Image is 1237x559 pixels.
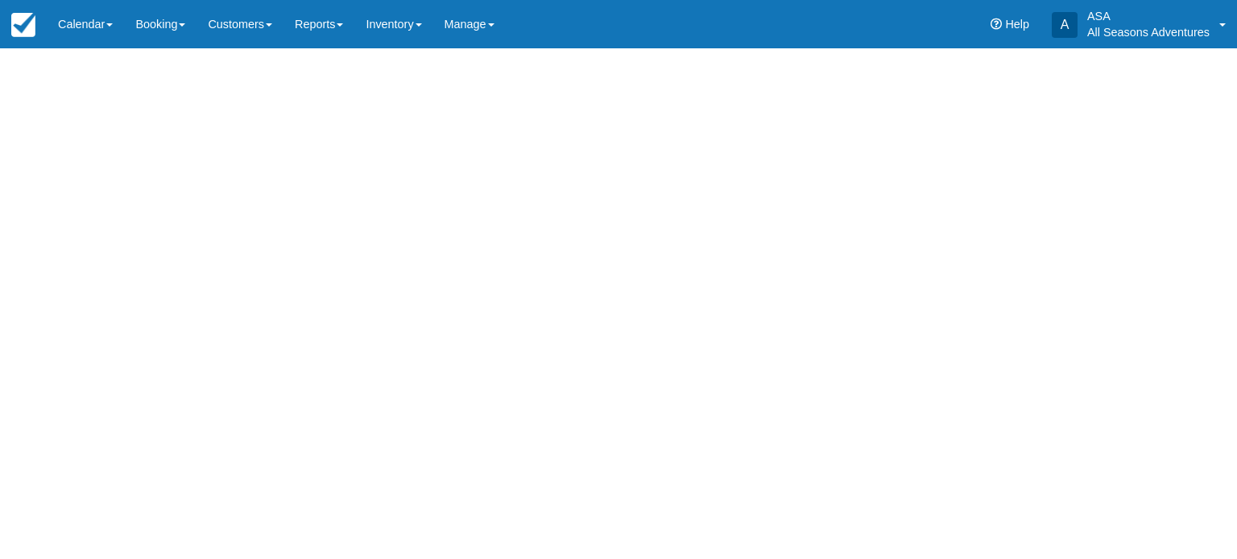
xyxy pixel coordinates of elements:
[991,19,1002,30] i: Help
[1087,24,1210,40] p: All Seasons Adventures
[1005,18,1029,31] span: Help
[11,13,35,37] img: checkfront-main-nav-mini-logo.png
[1052,12,1078,38] div: A
[1087,8,1210,24] p: ASA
